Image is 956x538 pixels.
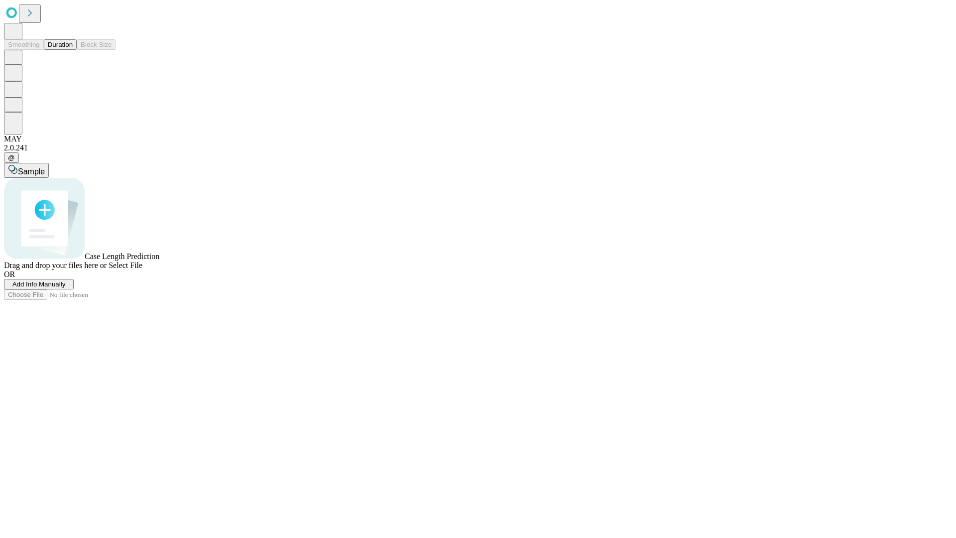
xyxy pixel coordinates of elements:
[85,252,159,261] span: Case Length Prediction
[4,134,952,143] div: MAY
[4,152,19,163] button: @
[8,154,15,161] span: @
[4,163,49,178] button: Sample
[109,261,142,269] span: Select File
[4,279,74,289] button: Add Info Manually
[18,167,45,176] span: Sample
[44,39,77,50] button: Duration
[12,280,66,288] span: Add Info Manually
[77,39,116,50] button: Block Size
[4,39,44,50] button: Smoothing
[4,143,952,152] div: 2.0.241
[4,270,15,278] span: OR
[4,261,107,269] span: Drag and drop your files here or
